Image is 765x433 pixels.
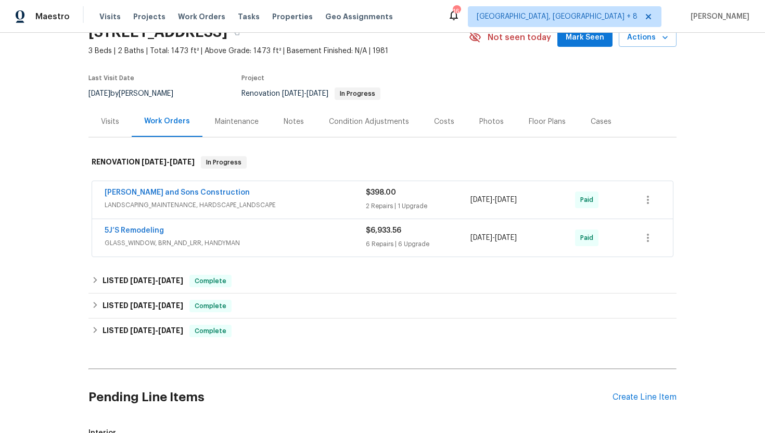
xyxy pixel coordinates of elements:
span: Visits [99,11,121,22]
span: - [470,195,517,205]
div: 6 Repairs | 6 Upgrade [366,239,470,249]
span: [DATE] [158,277,183,284]
div: Work Orders [144,116,190,126]
div: by [PERSON_NAME] [88,87,186,100]
span: - [470,233,517,243]
span: [DATE] [470,234,492,241]
span: - [130,302,183,309]
h2: Pending Line Items [88,373,613,422]
span: In Progress [202,157,246,168]
h2: [STREET_ADDRESS] [88,27,227,37]
a: 5J’S Remodeling [105,227,164,234]
h6: LISTED [103,325,183,337]
div: Maintenance [215,117,259,127]
span: [DATE] [130,302,155,309]
div: Floor Plans [529,117,566,127]
span: - [130,277,183,284]
span: In Progress [336,91,379,97]
div: Notes [284,117,304,127]
span: Properties [272,11,313,22]
button: Actions [619,28,677,47]
div: LISTED [DATE]-[DATE]Complete [88,319,677,343]
span: Mark Seen [566,31,604,44]
button: Mark Seen [557,28,613,47]
div: Condition Adjustments [329,117,409,127]
span: Complete [190,326,231,336]
span: LANDSCAPING_MAINTENANCE, HARDSCAPE_LANDSCAPE [105,200,366,210]
span: $398.00 [366,189,396,196]
span: - [142,158,195,165]
span: [DATE] [307,90,328,97]
a: [PERSON_NAME] and Sons Construction [105,189,250,196]
h6: LISTED [103,300,183,312]
span: [DATE] [495,196,517,203]
span: Paid [580,195,597,205]
span: 3 Beds | 2 Baths | Total: 1473 ft² | Above Grade: 1473 ft² | Basement Finished: N/A | 1981 [88,46,469,56]
span: Work Orders [178,11,225,22]
span: [PERSON_NAME] [686,11,749,22]
h6: LISTED [103,275,183,287]
div: 2 Repairs | 1 Upgrade [366,201,470,211]
span: [DATE] [142,158,167,165]
span: [DATE] [130,327,155,334]
span: [DATE] [282,90,304,97]
span: Not seen today [488,32,551,43]
span: - [130,327,183,334]
span: Last Visit Date [88,75,134,81]
span: Complete [190,301,231,311]
span: Renovation [241,90,380,97]
span: [DATE] [130,277,155,284]
div: LISTED [DATE]-[DATE]Complete [88,294,677,319]
span: Project [241,75,264,81]
div: RENOVATION [DATE]-[DATE]In Progress [88,146,677,179]
span: Projects [133,11,165,22]
span: - [282,90,328,97]
span: GLASS_WINDOW, BRN_AND_LRR, HANDYMAN [105,238,366,248]
div: LISTED [DATE]-[DATE]Complete [88,269,677,294]
span: Complete [190,276,231,286]
div: 164 [453,6,460,17]
span: [DATE] [495,234,517,241]
span: $6,933.56 [366,227,401,234]
span: Paid [580,233,597,243]
span: [GEOGRAPHIC_DATA], [GEOGRAPHIC_DATA] + 8 [477,11,637,22]
span: [DATE] [170,158,195,165]
span: Maestro [35,11,70,22]
span: Actions [627,31,668,44]
div: Costs [434,117,454,127]
div: Cases [591,117,611,127]
span: [DATE] [158,327,183,334]
span: [DATE] [470,196,492,203]
span: [DATE] [88,90,110,97]
div: Visits [101,117,119,127]
span: [DATE] [158,302,183,309]
h6: RENOVATION [92,156,195,169]
span: Tasks [238,13,260,20]
div: Create Line Item [613,392,677,402]
span: Geo Assignments [325,11,393,22]
div: Photos [479,117,504,127]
